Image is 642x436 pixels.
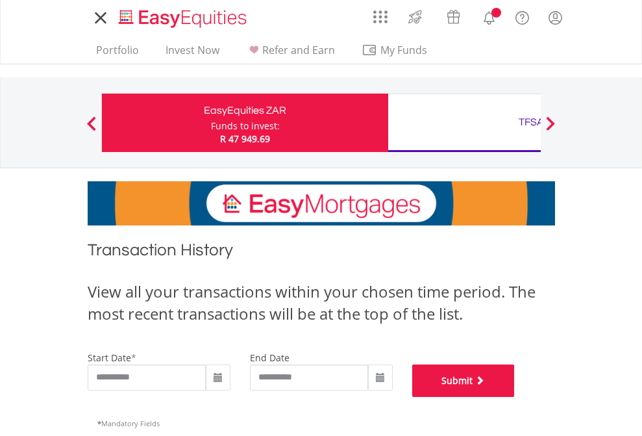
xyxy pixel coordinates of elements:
a: FAQ's and Support [506,3,539,29]
img: EasyEquities_Logo.png [116,8,252,29]
div: View all your transactions within your chosen time period. The most recent transactions will be a... [88,281,555,326]
a: Vouchers [434,3,473,27]
span: R 47 949.69 [220,133,270,145]
span: My Funds [362,42,447,58]
img: EasyMortage Promotion Banner [88,181,555,225]
div: EasyEquities ZAR [110,101,380,120]
label: end date [250,352,290,364]
a: AppsGrid [365,3,396,24]
h1: Transaction History [88,238,555,268]
a: Portfolio [91,44,144,64]
span: Mandatory Fields [97,418,160,428]
span: Refer and Earn [262,43,335,57]
label: start date [88,352,131,364]
img: thrive-v2.svg [404,6,426,27]
img: grid-menu-icon.svg [373,10,388,24]
button: Submit [412,365,515,397]
a: Home page [114,3,252,29]
a: Invest Now [160,44,225,64]
a: My Profile [539,3,572,32]
div: Funds to invest: [211,120,280,133]
img: vouchers-v2.svg [443,6,464,27]
button: Previous [79,123,105,136]
button: Next [537,123,563,136]
a: Refer and Earn [241,44,340,64]
a: Notifications [473,3,506,29]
